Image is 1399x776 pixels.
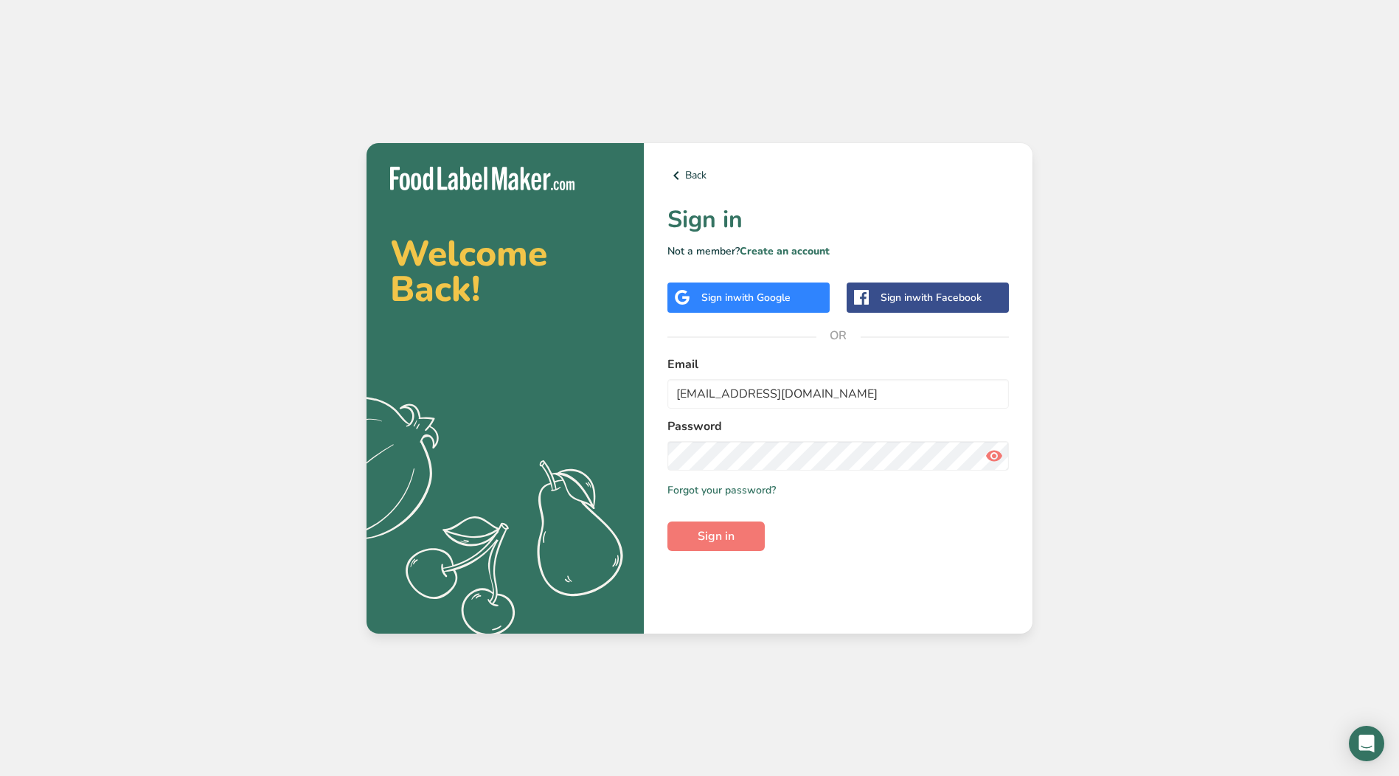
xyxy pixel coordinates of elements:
input: Enter Your Email [667,379,1009,409]
a: Forgot your password? [667,482,776,498]
span: Sign in [698,527,735,545]
img: Food Label Maker [390,167,574,191]
label: Password [667,418,1009,435]
span: OR [816,313,861,358]
h1: Sign in [667,202,1009,238]
span: with Google [733,291,791,305]
button: Sign in [667,522,765,551]
div: Sign in [701,290,791,305]
a: Back [667,167,1009,184]
div: Open Intercom Messenger [1349,726,1384,761]
span: with Facebook [912,291,982,305]
p: Not a member? [667,243,1009,259]
h2: Welcome Back! [390,236,620,307]
label: Email [667,356,1009,373]
div: Sign in [881,290,982,305]
a: Create an account [740,244,830,258]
